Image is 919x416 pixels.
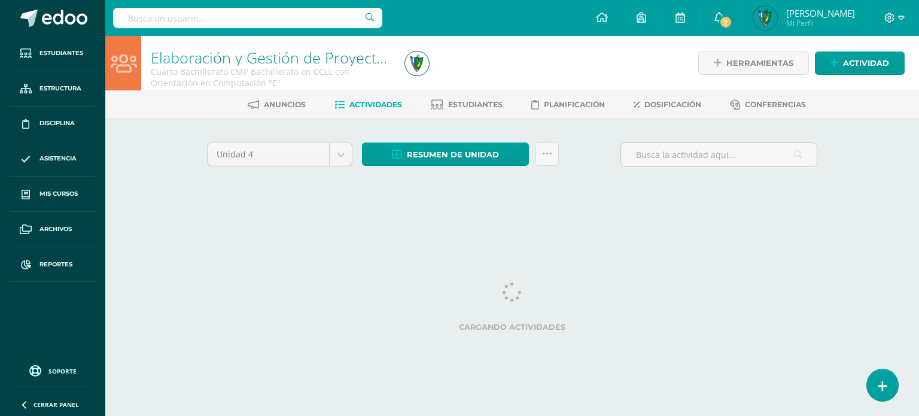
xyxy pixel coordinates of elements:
[10,71,96,107] a: Estructura
[39,48,83,58] span: Estudiantes
[10,36,96,71] a: Estudiantes
[843,52,889,74] span: Actividad
[217,143,320,166] span: Unidad 4
[544,100,605,109] span: Planificación
[14,362,91,378] a: Soporte
[407,144,499,166] span: Resumen de unidad
[113,8,382,28] input: Busca un usuario...
[264,100,306,109] span: Anuncios
[698,51,809,75] a: Herramientas
[34,400,79,409] span: Cerrar panel
[448,100,503,109] span: Estudiantes
[431,95,503,114] a: Estudiantes
[531,95,605,114] a: Planificación
[349,100,402,109] span: Actividades
[334,95,402,114] a: Actividades
[362,142,529,166] a: Resumen de unidad
[39,119,75,128] span: Disciplina
[151,49,391,66] h1: Elaboración y Gestión de Proyectos
[151,66,391,89] div: Cuarto Bachillerato CMP Bachillerato en CCLL con Orientación en Computación 'E'
[207,323,817,332] label: Cargando actividades
[405,51,429,75] img: 1b281a8218983e455f0ded11b96ffc56.png
[621,143,817,166] input: Busca la actividad aquí...
[815,51,905,75] a: Actividad
[786,18,855,28] span: Mi Perfil
[39,189,78,199] span: Mis cursos
[39,224,72,234] span: Archivos
[10,141,96,177] a: Asistencia
[39,154,77,163] span: Asistencia
[10,107,96,142] a: Disciplina
[730,95,806,114] a: Conferencias
[719,16,732,29] span: 2
[248,95,306,114] a: Anuncios
[10,247,96,283] a: Reportes
[726,52,793,74] span: Herramientas
[644,100,701,109] span: Dosificación
[634,95,701,114] a: Dosificación
[745,100,806,109] span: Conferencias
[151,47,392,68] a: Elaboración y Gestión de Proyectos
[39,84,81,93] span: Estructura
[208,143,352,166] a: Unidad 4
[48,367,77,375] span: Soporte
[753,6,777,30] img: 1b281a8218983e455f0ded11b96ffc56.png
[10,177,96,212] a: Mis cursos
[10,212,96,247] a: Archivos
[786,7,855,19] span: [PERSON_NAME]
[39,260,72,269] span: Reportes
